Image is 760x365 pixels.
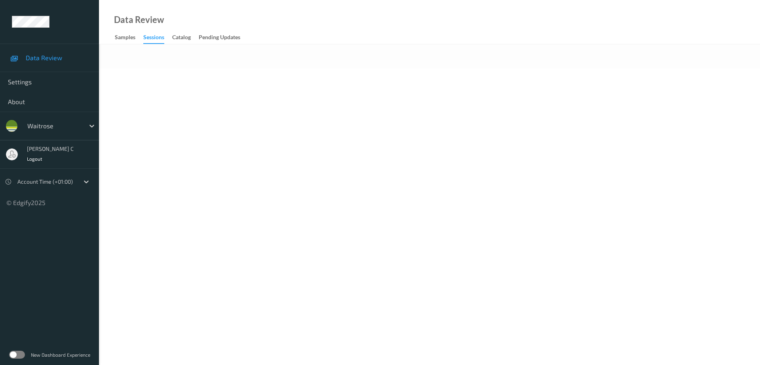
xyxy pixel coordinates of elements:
a: Samples [115,32,143,43]
div: Pending Updates [199,33,240,43]
div: Sessions [143,33,164,44]
div: Catalog [172,33,191,43]
div: Data Review [114,16,164,24]
a: Pending Updates [199,32,248,43]
a: Sessions [143,32,172,44]
a: Catalog [172,32,199,43]
div: Samples [115,33,135,43]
